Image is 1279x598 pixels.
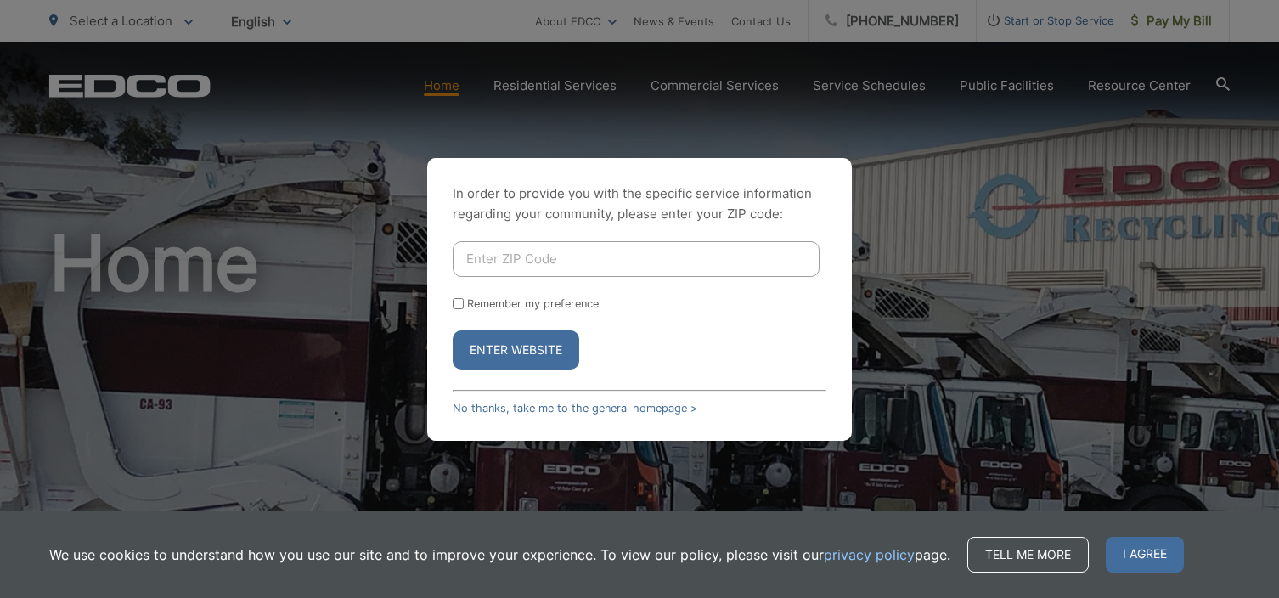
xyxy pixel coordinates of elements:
a: privacy policy [824,544,915,565]
label: Remember my preference [467,297,599,310]
input: Enter ZIP Code [453,241,820,277]
a: Tell me more [967,537,1089,573]
p: In order to provide you with the specific service information regarding your community, please en... [453,183,826,224]
span: I agree [1106,537,1184,573]
p: We use cookies to understand how you use our site and to improve your experience. To view our pol... [49,544,950,565]
button: Enter Website [453,330,579,370]
a: No thanks, take me to the general homepage > [453,402,697,415]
